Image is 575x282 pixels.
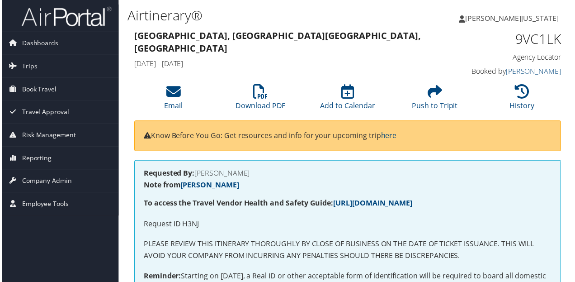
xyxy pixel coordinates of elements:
a: Email [164,90,182,111]
span: Risk Management [20,124,75,147]
p: PLEASE REVIEW THIS ITINERARY THOROUGHLY BY CLOSE OF BUSINESS ON THE DATE OF TICKET ISSUANCE. THIS... [143,240,553,263]
span: Dashboards [20,32,57,55]
span: Company Admin [20,171,71,193]
p: Request ID H3NJ [143,220,553,231]
a: [URL][DOMAIN_NAME] [334,199,413,209]
p: Know Before You Go: Get resources and info for your upcoming trip [143,131,553,143]
a: Add to Calendar [320,90,376,111]
strong: To access the Travel Vendor Health and Safety Guide: [143,199,413,209]
h4: [DATE] - [DATE] [133,59,452,69]
a: here [382,131,397,141]
a: [PERSON_NAME][US_STATE] [460,5,570,32]
strong: Requested By: [143,169,194,179]
a: History [511,90,536,111]
a: Push to Tripit [413,90,459,111]
a: [PERSON_NAME] [507,67,563,76]
span: [PERSON_NAME][US_STATE] [467,13,561,23]
h4: [PERSON_NAME] [143,171,553,178]
strong: [GEOGRAPHIC_DATA], [GEOGRAPHIC_DATA] [GEOGRAPHIC_DATA], [GEOGRAPHIC_DATA] [133,30,422,55]
h1: Airtinerary® [127,6,422,25]
a: [PERSON_NAME] [180,181,239,191]
span: Travel Approval [20,101,68,124]
h4: Booked by [466,67,563,76]
span: Trips [20,55,36,78]
img: airportal-logo.png [20,6,110,27]
h1: 9VC1LK [466,30,563,49]
h4: Agency Locator [466,53,563,62]
a: Download PDF [236,90,286,111]
strong: Note from [143,181,239,191]
span: Reporting [20,148,50,170]
span: Book Travel [20,78,55,101]
span: Employee Tools [20,194,67,216]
